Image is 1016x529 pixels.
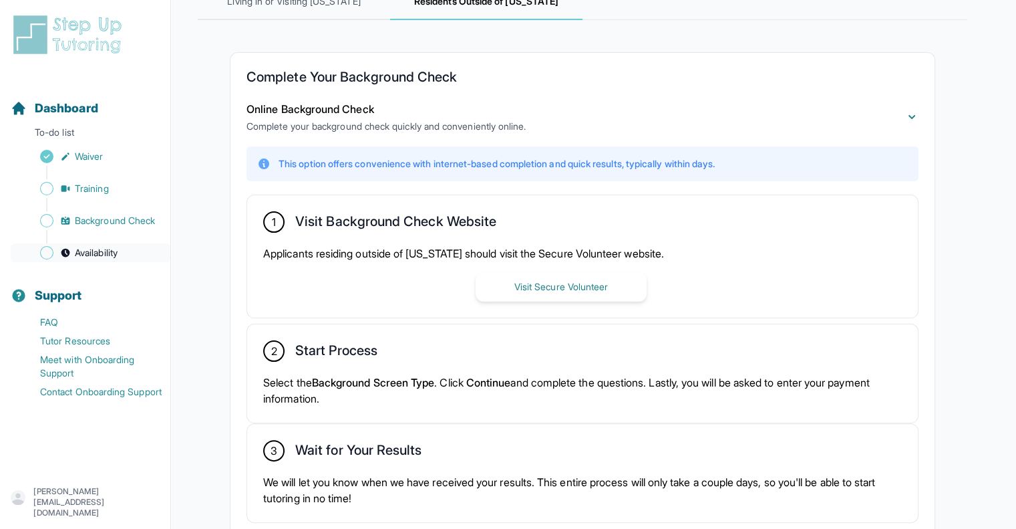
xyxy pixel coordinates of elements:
span: Background Screen Type [312,376,435,389]
a: FAQ [11,313,170,332]
img: logo [11,13,130,56]
button: Online Background CheckComplete your background check quickly and conveniently online. [246,101,918,133]
p: Complete your background check quickly and conveniently online. [246,120,526,133]
span: Training [75,182,109,195]
a: Contact Onboarding Support [11,383,170,401]
h2: Complete Your Background Check [246,69,918,90]
a: Training [11,179,170,198]
button: Dashboard [5,78,165,123]
span: Dashboard [35,99,98,118]
button: [PERSON_NAME][EMAIL_ADDRESS][DOMAIN_NAME] [11,486,160,518]
a: Dashboard [11,99,98,118]
a: Availability [11,243,170,262]
h2: Wait for Your Results [295,442,421,463]
span: Online Background Check [246,102,374,116]
span: Continue [466,376,511,389]
a: Background Check [11,211,170,230]
span: 2 [271,343,277,359]
span: Support [35,286,82,305]
span: 3 [271,443,277,459]
button: Support [5,265,165,310]
a: Tutor Resources [11,332,170,350]
p: Select the . Click and complete the questions. Lastly, you will be asked to enter your payment in... [263,375,902,407]
span: Background Check [75,214,155,227]
span: Availability [75,246,118,259]
a: Waiver [11,147,170,166]
h2: Visit Background Check Website [295,213,496,235]
p: Applicants residing outside of [US_STATE] should visit the Secure Volunteer website. [263,245,902,261]
button: Visit Secure Volunteer [476,272,647,302]
p: [PERSON_NAME][EMAIL_ADDRESS][DOMAIN_NAME] [33,486,160,518]
span: 1 [272,214,276,230]
p: We will let you know when we have received your results. This entire process will only take a cou... [263,474,902,506]
p: This option offers convenience with internet-based completion and quick results, typically within... [279,157,715,171]
span: Waiver [75,150,103,163]
h2: Start Process [295,342,377,364]
a: Meet with Onboarding Support [11,350,170,383]
p: To-do list [5,126,165,144]
a: Visit Secure Volunteer [476,280,647,293]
